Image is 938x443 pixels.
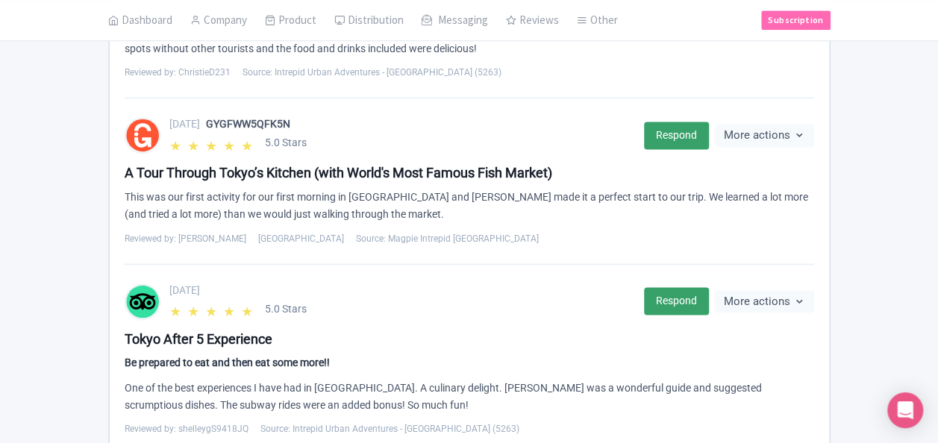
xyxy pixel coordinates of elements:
[125,232,246,245] span: Reviewed by: [PERSON_NAME]
[761,10,830,30] a: Subscription
[243,66,501,79] span: Source: Intrepid Urban Adventures - [GEOGRAPHIC_DATA] (5263)
[126,117,159,153] img: getyourguide-round-color-01-387e9c9c55baeb03044eb106b914ed38.svg
[715,124,814,147] button: More actions
[241,136,256,151] span: ★
[356,232,539,245] span: Source: Magpie Intrepid [GEOGRAPHIC_DATA]
[169,116,635,132] div: [DATE]
[187,301,202,316] span: ★
[125,355,814,371] div: Be prepared to eat and then eat some more!!
[644,287,709,315] a: Respond
[265,135,307,151] span: 5.0 Stars
[169,301,184,316] span: ★
[126,283,159,319] img: tripadvisor-round-color-01-c2602b701674d379597ad6f140e4ef40.svg
[715,290,814,313] button: More actions
[125,66,231,79] span: Reviewed by: ChristieD231
[169,136,184,151] span: ★
[206,118,290,130] span: GYGFWW5QFK5N
[258,232,344,245] span: [GEOGRAPHIC_DATA]
[260,422,519,436] span: Source: Intrepid Urban Adventures - [GEOGRAPHIC_DATA] (5263)
[265,301,307,317] span: 5.0 Stars
[169,283,635,298] div: [DATE]
[205,136,220,151] span: ★
[887,392,923,428] div: Open Intercom Messenger
[241,301,256,316] span: ★
[125,422,248,436] span: Reviewed by: shelleygS9418JQ
[223,301,238,316] span: ★
[125,189,814,223] div: This was our first activity for our first morning in [GEOGRAPHIC_DATA] and [PERSON_NAME] made it ...
[223,136,238,151] span: ★
[125,163,814,183] div: A Tour Through Tokyo’s Kitchen (with World's Most Famous Fish Market)
[187,136,202,151] span: ★
[644,122,709,149] a: Respond
[125,329,814,349] div: Tokyo After 5 Experience
[205,301,220,316] span: ★
[125,380,814,414] div: One of the best experiences I have had in [GEOGRAPHIC_DATA]. A culinary delight. [PERSON_NAME] wa...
